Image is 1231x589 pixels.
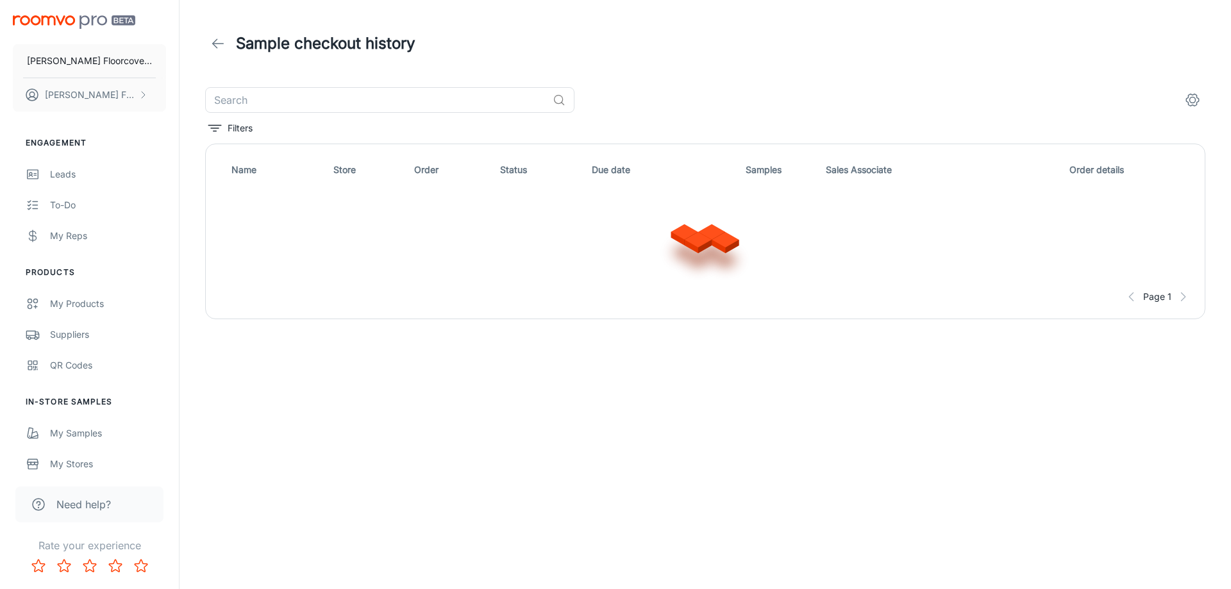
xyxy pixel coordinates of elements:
[1009,154,1194,185] th: Order details
[13,44,166,78] button: [PERSON_NAME] Floorcovering
[50,358,166,372] div: QR Codes
[13,15,135,29] img: Roomvo PRO Beta
[409,154,494,185] th: Order
[228,121,253,135] p: Filters
[587,154,707,185] th: Due date
[13,78,166,112] button: [PERSON_NAME] Floorcovering
[50,328,166,342] div: Suppliers
[45,88,135,102] p: [PERSON_NAME] Floorcovering
[205,87,548,113] input: Search
[1143,290,1171,304] p: Page 1
[236,32,415,55] h1: Sample checkout history
[205,118,256,138] button: filter
[27,54,152,68] p: [PERSON_NAME] Floorcovering
[50,297,166,311] div: My Products
[216,154,328,185] th: Name
[50,229,166,243] div: My Reps
[1180,87,1205,113] button: columns
[50,198,166,212] div: To-do
[821,154,1009,185] th: Sales Associate
[707,154,821,185] th: Samples
[328,154,409,185] th: Store
[50,167,166,181] div: Leads
[495,154,587,185] th: Status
